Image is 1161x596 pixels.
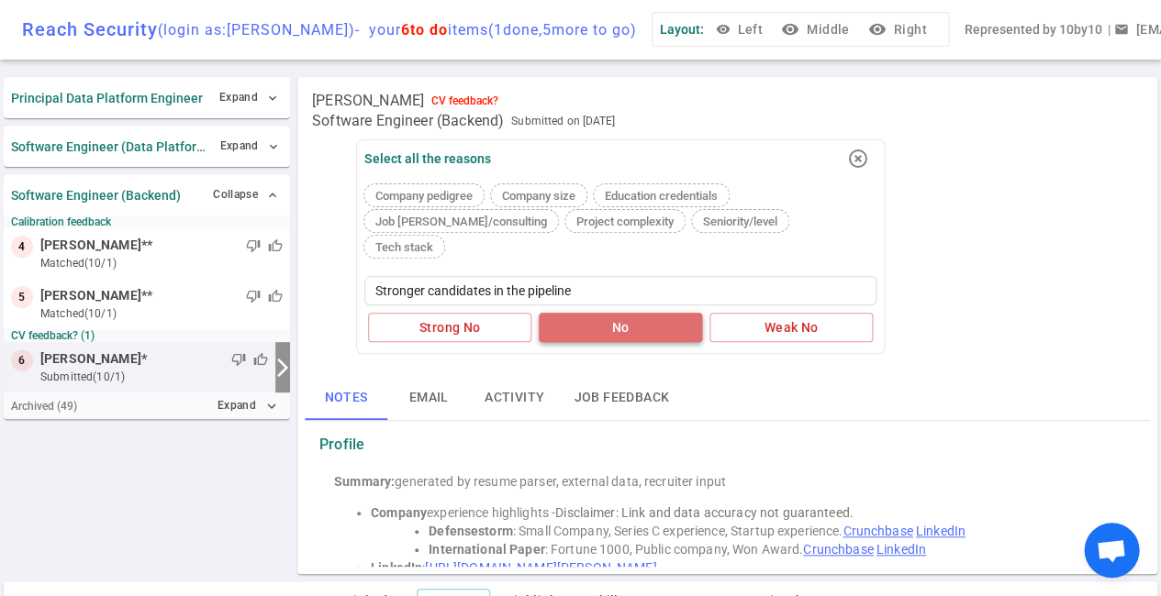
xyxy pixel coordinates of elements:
[305,376,1150,420] div: basic tabs example
[387,376,470,420] button: Email
[208,182,283,208] button: Collapse
[916,524,966,538] a: LinkedIn
[246,238,261,253] span: thumb_down
[11,139,208,154] strong: Software Engineer (Data Platform)
[1084,523,1139,578] div: Open chat
[268,289,283,304] span: thumb_up
[231,352,246,367] span: thumb_down
[215,84,283,111] button: Expand
[597,189,725,203] span: Education credentials
[11,400,77,413] small: Archived ( 49 )
[11,91,203,105] strong: Principal Data Platform Engineer
[364,151,491,166] div: Select all the reasons
[429,542,545,557] strong: International Paper
[876,542,925,557] a: LinkedIn
[22,18,637,40] div: Reach Security
[368,313,531,343] button: Strong No
[843,524,912,538] a: Crunchbase
[1113,22,1128,37] span: email
[40,369,268,385] small: submitted (10/1)
[334,474,395,489] strong: Summary:
[158,21,355,39] span: (login as: [PERSON_NAME] )
[715,22,730,37] span: visibility
[216,133,283,160] button: Expand
[511,112,615,130] span: Submitted on [DATE]
[11,286,33,308] div: 5
[368,189,480,203] span: Company pedigree
[431,94,498,107] div: CV feedback?
[660,22,704,37] span: Layout:
[368,240,441,254] span: Tech stack
[40,286,141,305] span: [PERSON_NAME]
[371,560,422,575] strong: LinkedIn
[40,236,141,255] span: [PERSON_NAME]
[495,189,583,203] span: Company size
[213,392,283,419] button: Expandexpand_more
[319,436,364,454] strong: Profile
[40,349,141,369] span: [PERSON_NAME]
[847,148,869,170] i: highlight_off
[425,560,656,575] a: [URL][DOMAIN_NAME][PERSON_NAME]
[40,305,283,322] small: matched (10/1)
[368,215,554,228] span: Job [PERSON_NAME]/consulting
[709,313,873,343] button: Weak No
[312,112,504,130] span: Software Engineer (Backend)
[11,329,283,342] small: CV feedback? (1)
[253,352,268,367] span: thumb_up
[429,524,513,538] strong: Defensestorm
[312,92,424,110] span: [PERSON_NAME]
[40,255,283,271] small: matched (10/1)
[555,505,854,520] span: Disclaimer: Link and data accuracy not guaranteed.
[539,313,702,343] button: No
[569,215,681,228] span: Project complexity
[371,558,1121,577] li: :
[429,540,1121,558] li: : Fortune 1000, Public company, Won Award.
[266,139,281,154] span: expand_more
[401,21,448,39] span: 6 to do
[272,357,294,379] i: arrow_forward_ios
[355,21,637,39] span: - your items ( 1 done, 5 more to go)
[334,472,1121,491] div: generated by resume parser, external data, recruiter input
[470,376,559,420] button: Activity
[840,140,876,177] button: highlight_off
[371,505,427,520] strong: Company
[11,349,33,371] div: 6
[711,13,770,47] button: Left
[265,188,280,203] span: expand_less
[11,215,283,228] small: Calibration feedback
[11,236,33,258] div: 4
[864,13,933,47] button: visibilityRight
[781,20,799,39] i: visibility
[263,398,280,414] i: expand_more
[268,238,283,253] span: thumb_up
[246,289,261,304] span: thumb_down
[429,522,1121,540] li: : Small Company, Series C experience, Startup experience.
[371,503,1121,522] li: experience highlights -
[559,376,684,420] button: Job feedback
[803,542,873,557] a: Crunchbase
[364,276,876,305] textarea: Stronger candidates in the pipeline
[696,215,785,228] span: Seniority/level
[11,188,181,203] strong: Software Engineer (Backend)
[867,20,886,39] i: visibility
[265,91,280,105] span: expand_more
[777,13,856,47] button: visibilityMiddle
[305,376,387,420] button: Notes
